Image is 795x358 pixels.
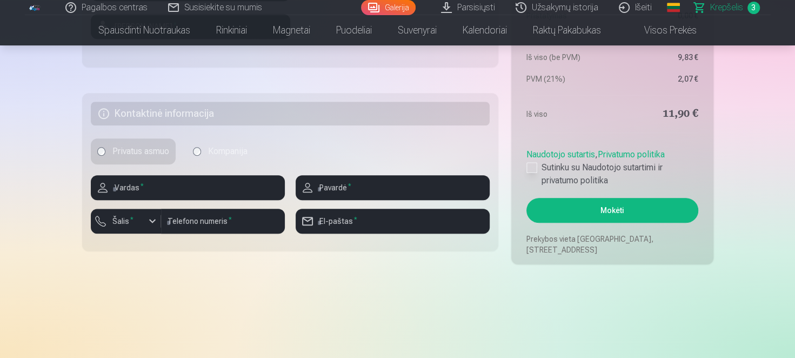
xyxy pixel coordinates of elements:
[526,144,698,187] div: ,
[85,15,203,45] a: Spausdinti nuotraukas
[526,234,698,255] p: Prekybos vieta [GEOGRAPHIC_DATA], [STREET_ADDRESS]
[29,4,41,11] img: /fa2
[614,15,710,45] a: Visos prekės
[618,74,698,84] dd: 2,07 €
[108,216,138,227] label: Šalis
[747,2,760,14] span: 3
[526,74,607,84] dt: PVM (21%)
[520,15,614,45] a: Raktų pakabukas
[91,102,490,125] h5: Kontaktinė informacija
[526,107,607,122] dt: Iš viso
[526,52,607,63] dt: Iš viso (be PVM)
[91,209,161,234] button: Šalis*
[526,198,698,223] button: Mokėti
[193,147,202,156] input: Kompanija
[450,15,520,45] a: Kalendoriai
[91,138,176,164] label: Privatus asmuo
[618,107,698,122] dd: 11,90 €
[598,149,665,160] a: Privatumo politika
[323,15,385,45] a: Puodeliai
[203,15,260,45] a: Rinkiniai
[186,138,254,164] label: Kompanija
[710,1,743,14] span: Krepšelis
[385,15,450,45] a: Suvenyrai
[260,15,323,45] a: Magnetai
[526,149,595,160] a: Naudotojo sutartis
[97,147,106,156] input: Privatus asmuo
[526,161,698,187] label: Sutinku su Naudotojo sutartimi ir privatumo politika
[618,52,698,63] dd: 9,83 €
